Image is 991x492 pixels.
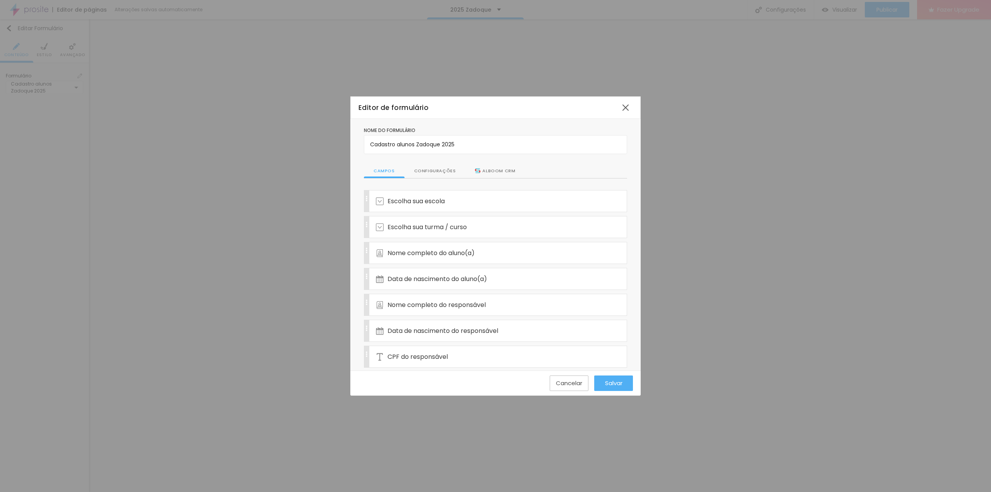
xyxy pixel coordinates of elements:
img: Icone [376,327,384,335]
img: Logo Alboom CRM [475,168,480,173]
div: Configurações [405,164,466,178]
img: Icone [376,275,384,283]
img: Icone [376,249,384,257]
button: Salvar [594,375,633,391]
img: Icone [364,196,369,201]
span: CPF do responsável [387,352,448,362]
img: Icone [364,222,369,227]
span: Nome completo do responsável [387,300,486,310]
span: Escolha sua escola [387,196,445,206]
img: Icone [364,248,369,253]
span: Editor de formulário [358,103,429,112]
img: Icone [376,223,384,231]
span: Data de nascimento do aluno(a) [387,274,487,284]
img: Icone [376,197,384,205]
div: Cancelar [556,380,582,386]
div: Campos [364,164,405,178]
span: Salvar [605,380,622,386]
img: Icone [364,300,369,305]
img: Icone [364,351,369,357]
img: Icone [376,301,384,309]
span: Nome completo do aluno(a) [387,248,475,258]
img: Icone [364,326,369,331]
input: Contato [364,135,627,154]
div: Alboom CRM [475,168,515,175]
button: Cancelar [550,375,588,391]
img: Icone [364,274,369,279]
span: Nome do formulário [364,127,415,134]
img: Icone [376,353,384,361]
span: Escolha sua turma / curso [387,222,467,232]
span: Data de nascimento do responsável [387,326,498,336]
